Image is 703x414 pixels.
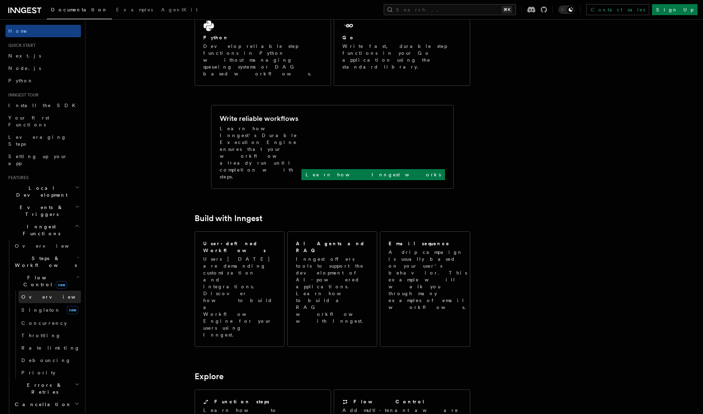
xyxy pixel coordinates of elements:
span: new [56,281,67,289]
p: Learn how Inngest works [306,171,441,178]
span: Inngest Functions [6,223,74,237]
h2: AI Agents and RAG [296,240,370,254]
h2: User-defined Workflows [203,240,276,254]
button: Flow Controlnew [12,271,81,291]
a: Priority [19,366,81,379]
button: Search...⌘K [384,4,516,15]
span: Node.js [8,65,41,71]
button: Toggle dark mode [558,6,575,14]
a: PythonDevelop reliable step functions in Python without managing queueing systems or DAG based wo... [195,10,331,86]
button: Errors & Retries [12,379,81,398]
span: Features [6,175,29,180]
span: Priority [21,370,55,375]
kbd: ⌘K [502,6,512,13]
a: Contact sales [586,4,649,15]
a: GoWrite fast, durable step functions in your Go application using the standard library. [334,10,470,86]
a: Python [6,74,81,87]
p: Users [DATE] are demanding customization and integrations. Discover how to build a Workflow Engin... [203,256,276,338]
span: Local Development [6,185,75,198]
span: Home [8,28,28,34]
a: Documentation [47,2,112,19]
span: Throttling [21,333,61,338]
h2: Go [342,34,355,41]
p: A drip campaign is usually based on your user's behavior. This example will walk you through many... [389,249,470,311]
a: Your first Functions [6,112,81,131]
span: AgentKit [161,7,198,12]
span: Rate limiting [21,345,80,351]
span: Documentation [51,7,108,12]
a: AgentKit [157,2,202,19]
h2: Function steps [214,398,269,405]
button: Local Development [6,182,81,201]
a: Build with Inngest [195,214,262,223]
span: Inngest tour [6,92,39,98]
span: Cancellation [12,401,72,408]
a: Explore [195,372,224,381]
span: Your first Functions [8,115,49,127]
span: Setting up your app [8,154,68,166]
a: Install the SDK [6,99,81,112]
button: Cancellation [12,398,81,411]
a: Setting up your app [6,150,81,169]
a: Home [6,25,81,37]
a: User-defined WorkflowsUsers [DATE] are demanding customization and integrations. Discover how to ... [195,231,285,347]
span: Python [8,78,33,83]
p: Develop reliable step functions in Python without managing queueing systems or DAG based workflows. [203,43,322,77]
a: Learn how Inngest works [301,169,445,180]
span: Quick start [6,43,35,48]
a: AI Agents and RAGInngest offers tools to support the development of AI-powered applications. Lear... [287,231,377,347]
span: Debouncing [21,358,71,363]
button: Steps & Workflows [12,252,81,271]
a: Rate limiting [19,342,81,354]
span: Install the SDK [8,103,80,108]
button: Events & Triggers [6,201,81,220]
a: Overview [19,291,81,303]
span: Leveraging Steps [8,134,66,147]
h2: Flow Control [353,398,425,405]
h2: Write reliable workflows [220,114,298,123]
a: Next.js [6,50,81,62]
span: new [67,306,78,314]
span: Next.js [8,53,41,59]
span: Overview [15,243,86,249]
p: Write fast, durable step functions in your Go application using the standard library. [342,43,462,70]
span: Overview [21,294,92,300]
div: Flow Controlnew [12,291,81,379]
a: Email sequenceA drip campaign is usually based on your user's behavior. This example will walk yo... [380,231,470,347]
span: Singleton [21,307,61,313]
a: Overview [12,240,81,252]
p: Inngest offers tools to support the development of AI-powered applications. Learn how to build a ... [296,256,370,324]
span: Examples [116,7,153,12]
a: Debouncing [19,354,81,366]
a: Throttling [19,329,81,342]
span: Concurrency [21,320,67,326]
span: Flow Control [12,274,76,288]
a: Node.js [6,62,81,74]
a: Singletonnew [19,303,81,317]
span: Steps & Workflows [12,255,77,269]
a: Leveraging Steps [6,131,81,150]
a: Sign Up [652,4,697,15]
span: Events & Triggers [6,204,75,218]
p: Learn how Inngest's Durable Execution Engine ensures that your workflow already run until complet... [220,125,301,180]
h2: Email sequence [389,240,450,247]
h2: Python [203,34,229,41]
a: Examples [112,2,157,19]
span: Errors & Retries [12,382,75,395]
a: Concurrency [19,317,81,329]
button: Inngest Functions [6,220,81,240]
